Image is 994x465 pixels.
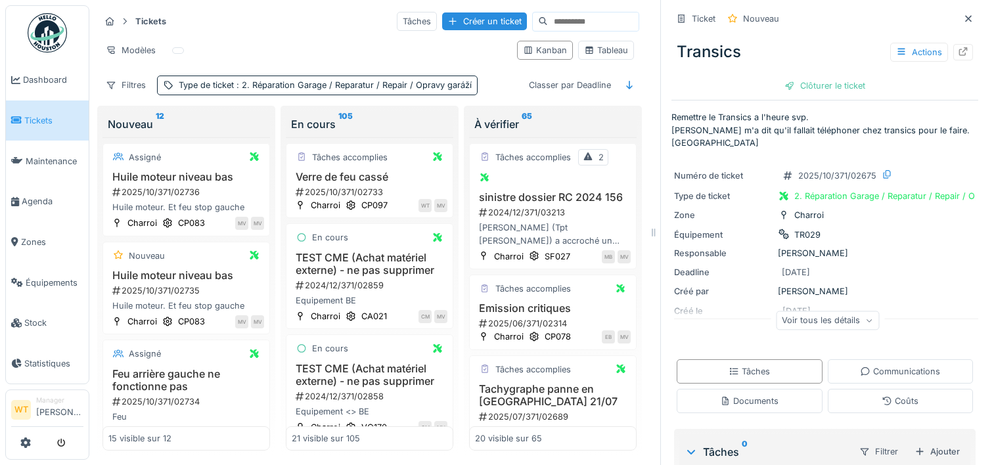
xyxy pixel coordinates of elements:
div: Assigné [129,347,161,360]
div: Responsable [674,247,773,259]
div: CP078 [545,330,571,343]
img: Badge_color-CXgf-gQk.svg [28,13,67,53]
div: [DATE] [782,266,810,278]
div: Type de ticket [674,190,773,202]
a: Équipements [6,262,89,303]
div: Voir tous les détails [776,311,879,330]
a: Statistiques [6,343,89,384]
div: Zone [674,209,773,221]
div: MV [251,315,264,328]
div: Feu [108,410,264,423]
a: WT Manager[PERSON_NAME] [11,395,83,427]
div: Ajouter [909,443,965,460]
span: Agenda [22,195,83,208]
h3: TEST CME (Achat matériel externe) - ne pas supprimer [292,363,447,387]
h3: Verre de feu cassé [292,171,447,183]
a: Zones [6,222,89,263]
div: CA021 [361,310,387,322]
div: 2 [599,151,604,164]
div: À vérifier [474,116,631,132]
span: Zones [21,236,83,248]
div: En cours [291,116,448,132]
a: Dashboard [6,60,89,100]
p: Remettre le Transics a l'heure svp. [PERSON_NAME] m'a dit qu'il fallait téléphoner chez transics ... [671,111,978,149]
div: 2024/12/371/02859 [294,279,447,292]
div: Assigné [129,151,161,164]
div: MB [602,250,615,263]
div: [PERSON_NAME] [674,247,976,259]
div: Créer un ticket [442,12,527,30]
div: 2024/12/371/02858 [294,390,447,403]
div: Tâches [729,365,770,378]
div: Kanban [523,44,567,56]
span: Maintenance [26,155,83,167]
div: Filtrer [853,442,904,461]
div: TR029 [794,229,821,241]
span: Statistiques [24,357,83,370]
div: MV [235,315,248,328]
h3: Tachygraphe panne en [GEOGRAPHIC_DATA] 21/07 [475,383,631,408]
h3: Huile moteur niveau bas [108,269,264,282]
h3: Feu arrière gauche ne fonctionne pas [108,368,264,393]
div: Tâches accomplies [495,282,571,295]
div: Charroi [311,421,340,433]
div: MV [251,217,264,230]
div: Transics [671,35,978,69]
h3: Huile moteur niveau bas [108,171,264,183]
span: Tickets [24,114,83,127]
div: MV [434,310,447,323]
div: Huile moteur. Et feu stop gauche [108,201,264,213]
h3: sinistre dossier RC 2024 156 [475,191,631,204]
div: Manager [36,395,83,405]
div: SF027 [545,250,570,263]
sup: 65 [522,116,532,132]
div: Type de ticket [179,79,472,91]
div: Charroi [494,250,524,263]
div: Modèles [100,41,162,60]
div: MV [434,199,447,212]
div: 15 visible sur 12 [108,432,171,445]
div: En cours [312,231,348,244]
div: 20 visible sur 65 [475,432,542,445]
div: Clôturer le ticket [779,77,870,95]
sup: 12 [156,116,164,132]
div: WT [418,199,432,212]
div: Charroi [311,310,340,322]
div: MV [618,250,631,263]
li: [PERSON_NAME] [36,395,83,424]
div: 2025/07/371/02689 [478,410,631,423]
div: 2025/10/371/02734 [111,395,264,408]
div: Documents [720,395,779,407]
h3: TEST CME (Achat matériel externe) - ne pas supprimer [292,252,447,277]
a: Agenda [6,181,89,222]
li: WT [11,400,31,420]
div: Charroi [127,315,157,328]
div: Deadline [674,266,773,278]
span: Équipements [26,277,83,289]
div: Charroi [311,199,340,211]
div: Charroi [127,217,157,229]
sup: 105 [338,116,353,132]
div: 2025/10/371/02675 [798,169,876,182]
span: : 2. Réparation Garage / Reparatur / Repair / Opravy garáží [234,80,472,90]
div: Tâches [685,444,848,460]
div: Équipement [674,229,773,241]
div: Créé par [674,285,773,298]
div: 2025/06/371/02314 [478,317,631,330]
div: CM [418,310,432,323]
div: Nouveau [129,250,165,262]
strong: Tickets [130,15,171,28]
div: Equipement BE [292,294,447,307]
div: 21 visible sur 105 [292,432,360,445]
div: Numéro de ticket [674,169,773,182]
div: Huile moteur. Et feu stop gauche [108,299,264,312]
div: Ticket [692,12,715,25]
a: Tickets [6,100,89,141]
div: Equipement <> BE [292,405,447,418]
div: Communications [860,365,940,378]
div: [PERSON_NAME] [674,285,976,298]
div: Tâches accomplies [495,151,571,164]
div: Tâches accomplies [312,151,388,164]
h3: Emission critiques [475,302,631,315]
sup: 0 [742,444,748,460]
